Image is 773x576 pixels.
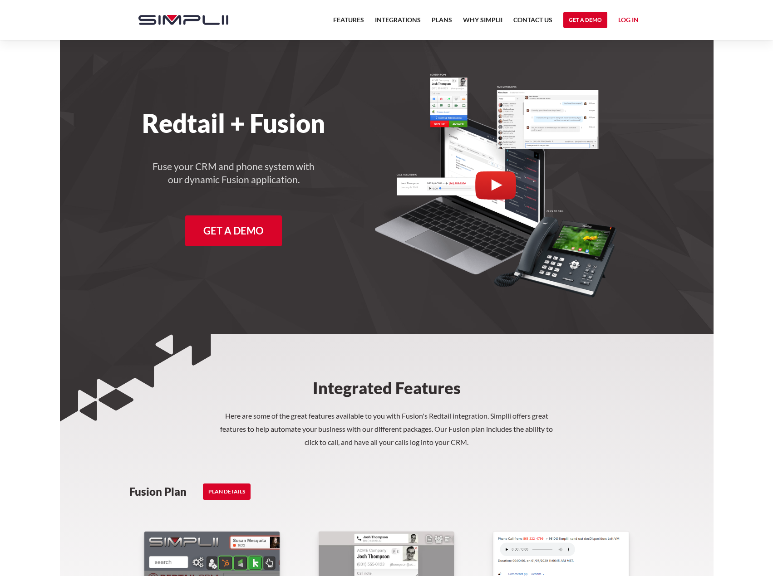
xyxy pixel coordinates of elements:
h1: Redtail + Fusion [129,108,339,138]
a: Why Simplii [463,15,502,31]
a: Plans [432,15,452,31]
p: Here are some of the great features available to you with Fusion's Redtail integration. Simplli o... [219,410,555,449]
h2: Integrated Features [245,334,528,410]
h3: Fusion Plan [129,485,187,498]
a: Features [333,15,364,31]
a: Get a Demo [563,12,607,28]
a: Log in [618,15,639,28]
h4: Fuse your CRM and phone system with our dynamic Fusion application. [152,160,315,186]
img: A desk phone and laptop with a CRM up and Fusion bringing call recording, screen pops, and SMS me... [374,73,617,298]
a: PLAN DETAILS [203,483,251,500]
a: Contact US [513,15,552,31]
a: Integrations [375,15,421,31]
img: Simplii [138,15,228,25]
a: open lightbox [475,171,516,200]
a: Get A Demo [185,215,282,246]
